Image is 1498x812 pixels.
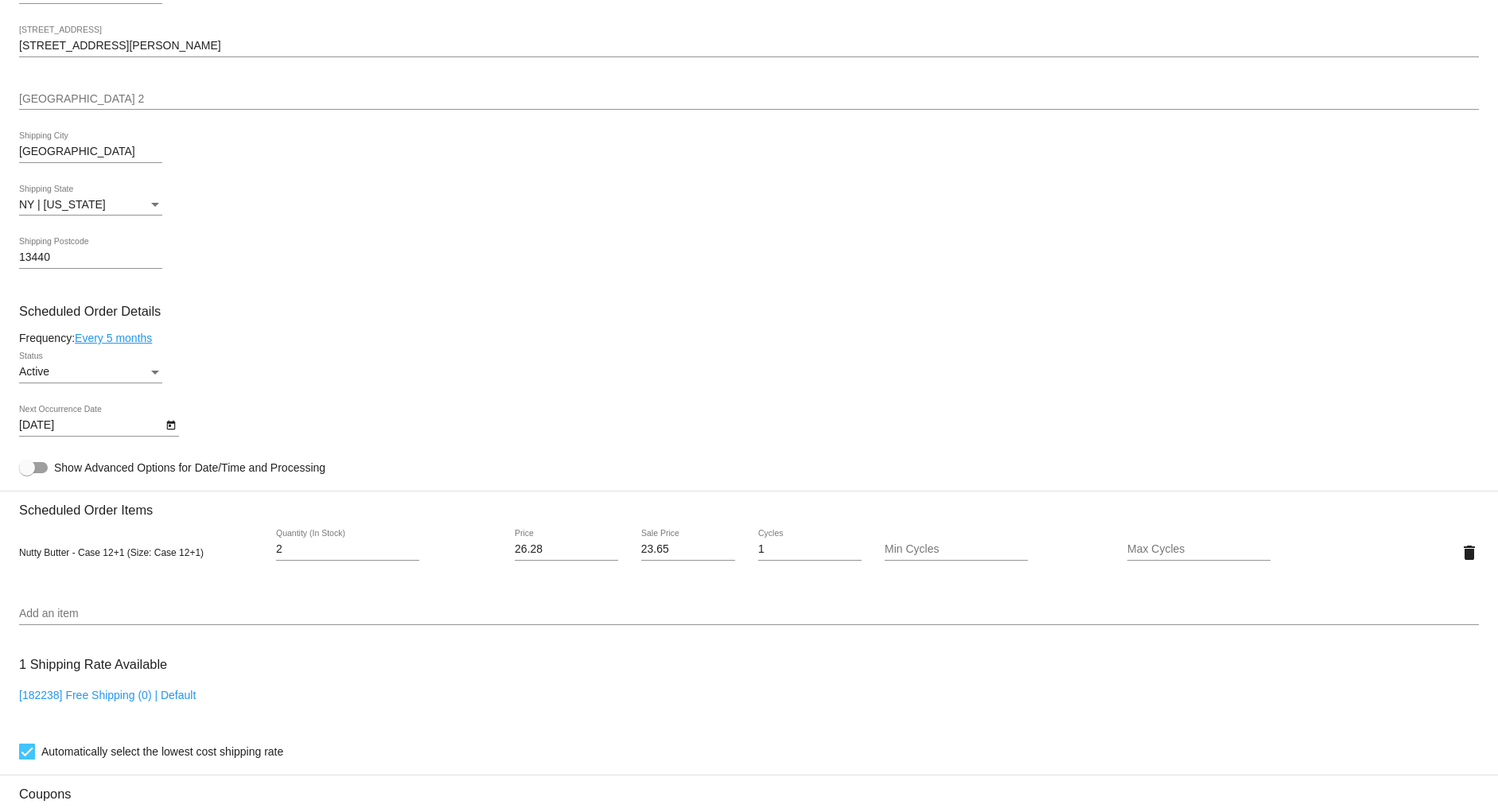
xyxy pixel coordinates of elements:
[19,199,162,212] mat-select: Shipping State
[19,647,167,682] h3: 1 Shipping Rate Available
[19,419,162,432] input: Next Occurrence Date
[75,332,152,344] a: Every 5 months
[276,543,419,556] input: Quantity (In Stock)
[19,146,162,158] input: Shipping City
[19,304,1479,319] h3: Scheduled Order Details
[162,416,179,433] button: Open calendar
[885,543,1028,556] input: Min Cycles
[19,40,1479,52] input: Shipping Street 1
[19,332,1479,344] div: Frequency:
[758,543,862,556] input: Cycles
[1460,543,1479,562] mat-icon: delete
[19,198,106,211] span: NY | [US_STATE]
[1127,543,1270,556] input: Max Cycles
[641,543,736,556] input: Sale Price
[19,547,204,558] span: Nutty Butter - Case 12+1 (Size: Case 12+1)
[19,365,49,378] span: Active
[19,93,1479,106] input: Shipping Street 2
[19,775,1479,802] h3: Coupons
[19,491,1479,518] h3: Scheduled Order Items
[41,742,283,761] span: Automatically select the lowest cost shipping rate
[19,689,196,701] a: [182238] Free Shipping (0) | Default
[19,608,1479,620] input: Add an item
[515,543,618,556] input: Price
[54,460,325,476] span: Show Advanced Options for Date/Time and Processing
[19,251,162,264] input: Shipping Postcode
[19,366,162,379] mat-select: Status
